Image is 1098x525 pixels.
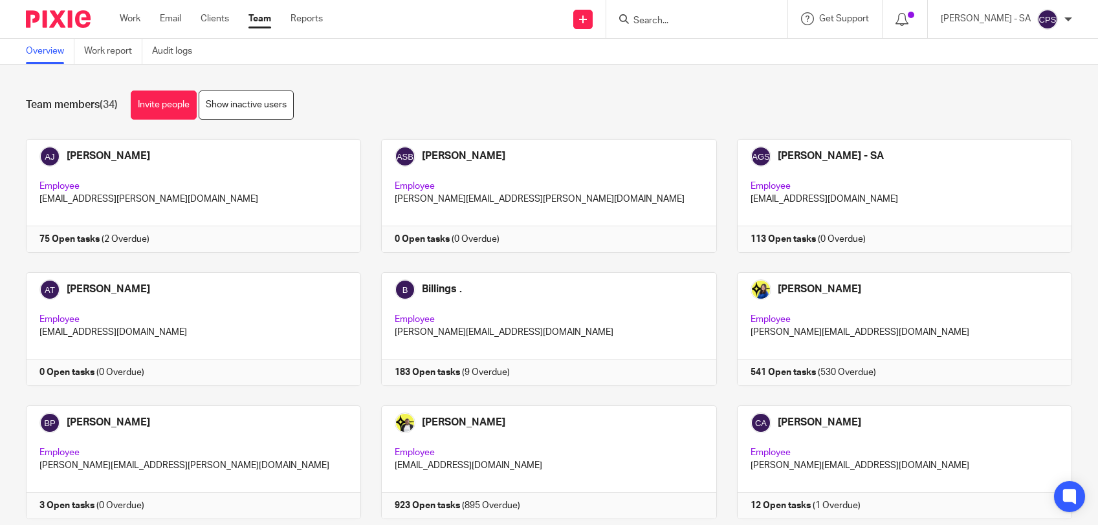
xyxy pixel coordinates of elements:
h1: Team members [26,98,118,112]
a: Invite people [131,91,197,120]
a: Team [248,12,271,25]
a: Work report [84,39,142,64]
a: Overview [26,39,74,64]
a: Email [160,12,181,25]
input: Search [632,16,749,27]
a: Audit logs [152,39,202,64]
img: svg%3E [1037,9,1058,30]
img: Pixie [26,10,91,28]
a: Work [120,12,140,25]
span: (34) [100,100,118,110]
a: Show inactive users [199,91,294,120]
span: Get Support [819,14,869,23]
p: [PERSON_NAME] - SA [941,12,1031,25]
a: Reports [291,12,323,25]
a: Clients [201,12,229,25]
